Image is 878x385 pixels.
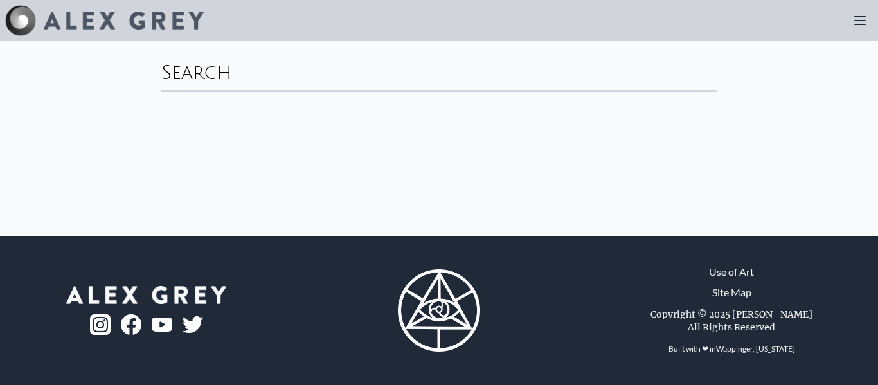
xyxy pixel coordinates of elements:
[650,308,812,321] div: Copyright © 2025 [PERSON_NAME]
[688,321,775,334] div: All Rights Reserved
[716,344,795,354] a: Wappinger, [US_STATE]
[709,264,754,280] a: Use of Art
[161,51,717,90] div: Search
[121,314,141,335] img: fb-logo.png
[152,318,172,332] img: youtube-logo.png
[90,314,111,335] img: ig-logo.png
[663,339,800,359] div: Built with ❤ in
[183,316,203,333] img: twitter-logo.png
[712,285,751,300] a: Site Map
